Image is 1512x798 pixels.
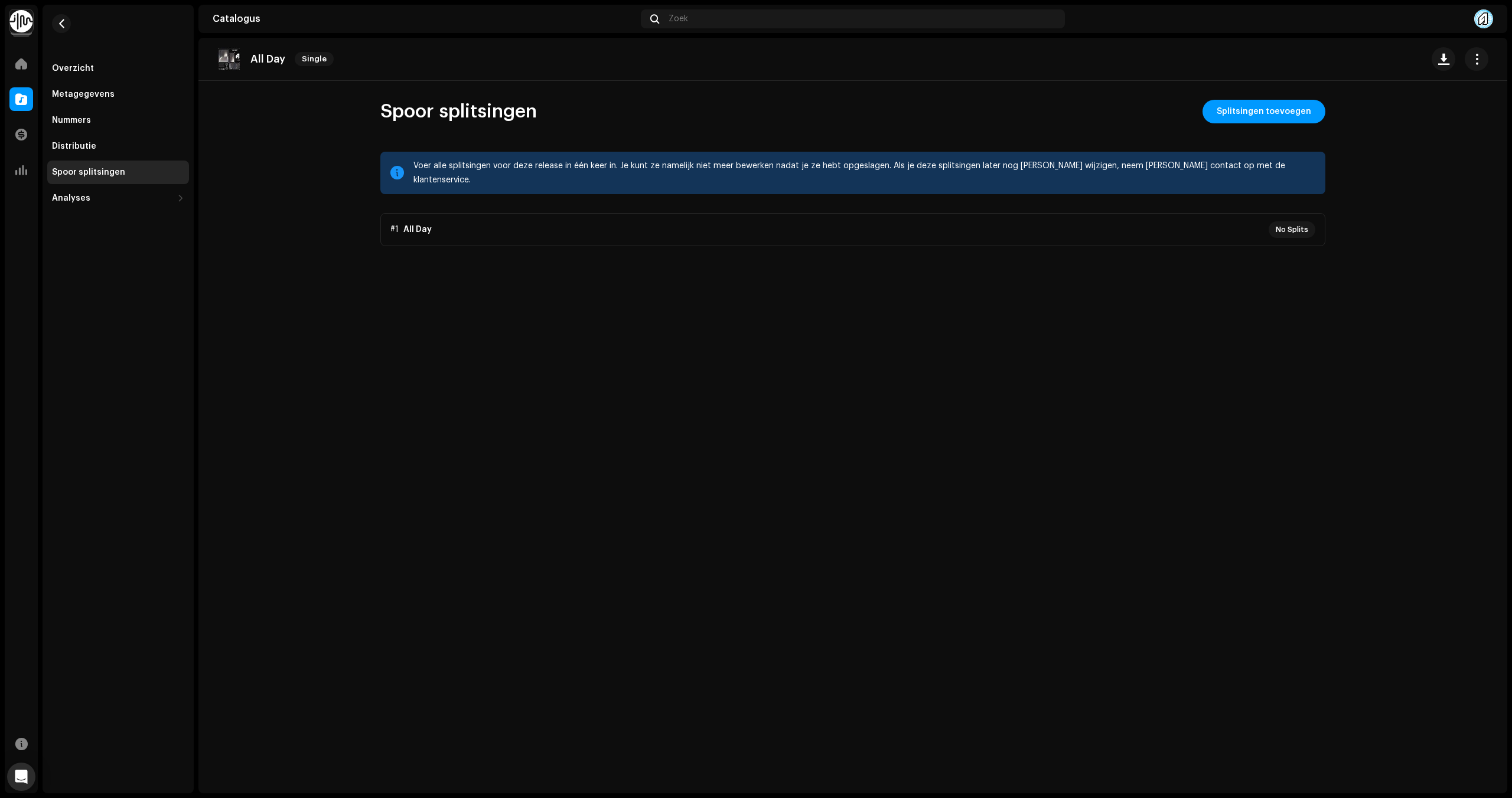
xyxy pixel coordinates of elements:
[52,116,91,125] div: Nummers
[250,53,285,66] p: All Day
[52,194,90,203] div: Analyses
[47,57,189,80] re-m-nav-item: Overzicht
[1203,100,1325,123] button: Splitsingen toevoegen
[52,142,96,151] div: Distributie
[213,14,636,24] div: Catalogus
[52,90,115,99] div: Metagegevens
[669,14,688,24] span: Zoek
[47,187,189,210] re-m-nav-dropdown: Analyses
[295,52,334,66] span: Single
[1217,100,1311,123] span: Splitsingen toevoegen
[47,109,189,132] re-m-nav-item: Nummers
[52,64,94,73] div: Overzicht
[217,47,241,71] img: 80b09d99-e606-48c0-833b-d69b4efa0725
[9,9,33,33] img: 0f74c21f-6d1c-4dbc-9196-dbddad53419e
[7,763,35,791] div: Open Intercom Messenger
[47,83,189,106] re-m-nav-item: Metagegevens
[47,161,189,184] re-m-nav-item: Spoor splitsingen
[1474,9,1493,28] img: a206d77f-8d20-4d86-ade5-73fc3a814c8d
[47,135,189,158] re-m-nav-item: Distributie
[413,159,1316,187] div: Voer alle splitsingen voor deze release in één keer in. Je kunt ze namelijk niet meer bewerken na...
[52,168,125,177] div: Spoor splitsingen
[380,100,537,123] span: Spoor splitsingen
